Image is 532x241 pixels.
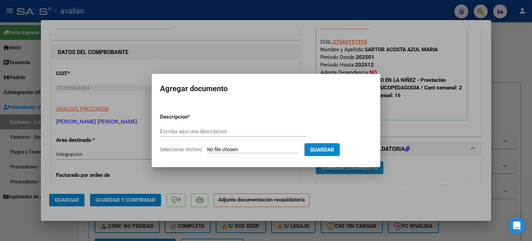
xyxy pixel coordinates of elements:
[304,143,340,156] button: Guardar
[310,147,334,153] span: Guardar
[160,147,202,152] span: Seleccionar Archivo
[160,82,372,95] h2: Agregar documento
[160,113,224,121] p: Descripcion
[508,217,525,234] div: Open Intercom Messenger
